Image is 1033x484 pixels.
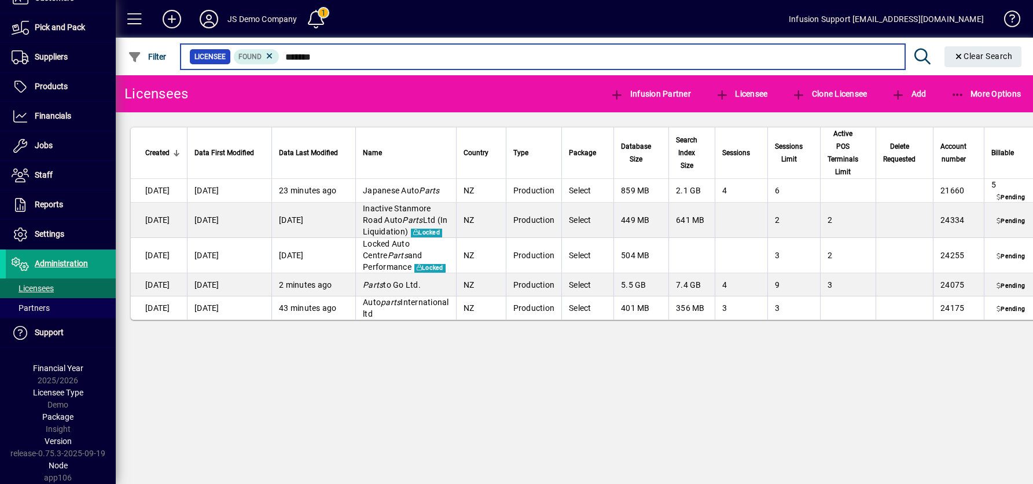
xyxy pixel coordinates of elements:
[6,161,116,190] a: Staff
[995,2,1019,40] a: Knowledge Base
[125,46,170,67] button: Filter
[506,273,562,296] td: Production
[767,203,820,238] td: 2
[402,215,422,225] em: Parts
[789,83,870,104] button: Clone Licensee
[506,296,562,320] td: Production
[153,9,190,30] button: Add
[6,43,116,72] a: Suppliers
[994,281,1027,291] span: Pending
[933,203,984,238] td: 24334
[621,140,651,166] span: Database Size
[513,146,555,159] div: Type
[12,303,50,313] span: Partners
[715,179,767,203] td: 4
[363,146,382,159] span: Name
[35,141,53,150] span: Jobs
[35,259,88,268] span: Administration
[991,146,1014,159] span: Billable
[456,273,506,296] td: NZ
[940,140,977,166] div: Account number
[933,296,984,320] td: 24175
[33,364,83,373] span: Financial Year
[6,13,116,42] a: Pick and Pack
[513,146,528,159] span: Type
[6,220,116,249] a: Settings
[569,146,606,159] div: Package
[883,140,926,166] div: Delete Requested
[131,238,187,273] td: [DATE]
[35,328,64,337] span: Support
[820,238,876,273] td: 2
[613,179,668,203] td: 859 MB
[145,146,170,159] span: Created
[419,186,439,195] em: Parts
[271,238,355,273] td: [DATE]
[940,140,966,166] span: Account number
[187,296,271,320] td: [DATE]
[828,127,858,178] span: Active POS Terminals Limit
[49,461,68,470] span: Node
[456,179,506,203] td: NZ
[128,52,167,61] span: Filter
[607,83,694,104] button: Infusion Partner
[561,273,613,296] td: Select
[994,217,1027,226] span: Pending
[187,203,271,238] td: [DATE]
[187,273,271,296] td: [DATE]
[145,146,180,159] div: Created
[131,203,187,238] td: [DATE]
[767,273,820,296] td: 9
[363,280,421,289] span: to Go Ltd.
[668,296,715,320] td: 356 MB
[35,52,68,61] span: Suppliers
[944,46,1022,67] button: Clear
[279,146,348,159] div: Data Last Modified
[279,146,338,159] span: Data Last Modified
[187,179,271,203] td: [DATE]
[35,82,68,91] span: Products
[131,179,187,203] td: [DATE]
[994,252,1027,262] span: Pending
[456,238,506,273] td: NZ
[676,134,708,172] div: Search Index Size
[561,203,613,238] td: Select
[456,203,506,238] td: NZ
[381,298,400,307] em: parts
[363,239,422,272] span: Locked Auto Centre and Performance
[35,170,53,179] span: Staff
[227,10,297,28] div: JS Demo Company
[712,83,771,104] button: Licensee
[363,280,383,289] em: Parts
[722,146,750,159] span: Sessions
[6,131,116,160] a: Jobs
[464,146,488,159] span: Country
[6,278,116,298] a: Licensees
[45,437,72,446] span: Version
[792,89,867,98] span: Clone Licensee
[456,296,506,320] td: NZ
[271,296,355,320] td: 43 minutes ago
[33,388,83,397] span: Licensee Type
[820,203,876,238] td: 2
[933,238,984,273] td: 24255
[561,179,613,203] td: Select
[6,190,116,219] a: Reports
[194,146,254,159] span: Data First Modified
[668,273,715,296] td: 7.4 GB
[238,53,262,61] span: Found
[388,251,408,260] em: Parts
[621,140,661,166] div: Database Size
[668,179,715,203] td: 2.1 GB
[715,273,767,296] td: 4
[767,179,820,203] td: 6
[715,296,767,320] td: 3
[35,111,71,120] span: Financials
[933,273,984,296] td: 24075
[610,89,691,98] span: Infusion Partner
[954,52,1013,61] span: Clear Search
[6,318,116,347] a: Support
[6,298,116,318] a: Partners
[363,204,447,236] span: Inactive Stanmore Road Auto Ltd (In Liquidation)
[506,238,562,273] td: Production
